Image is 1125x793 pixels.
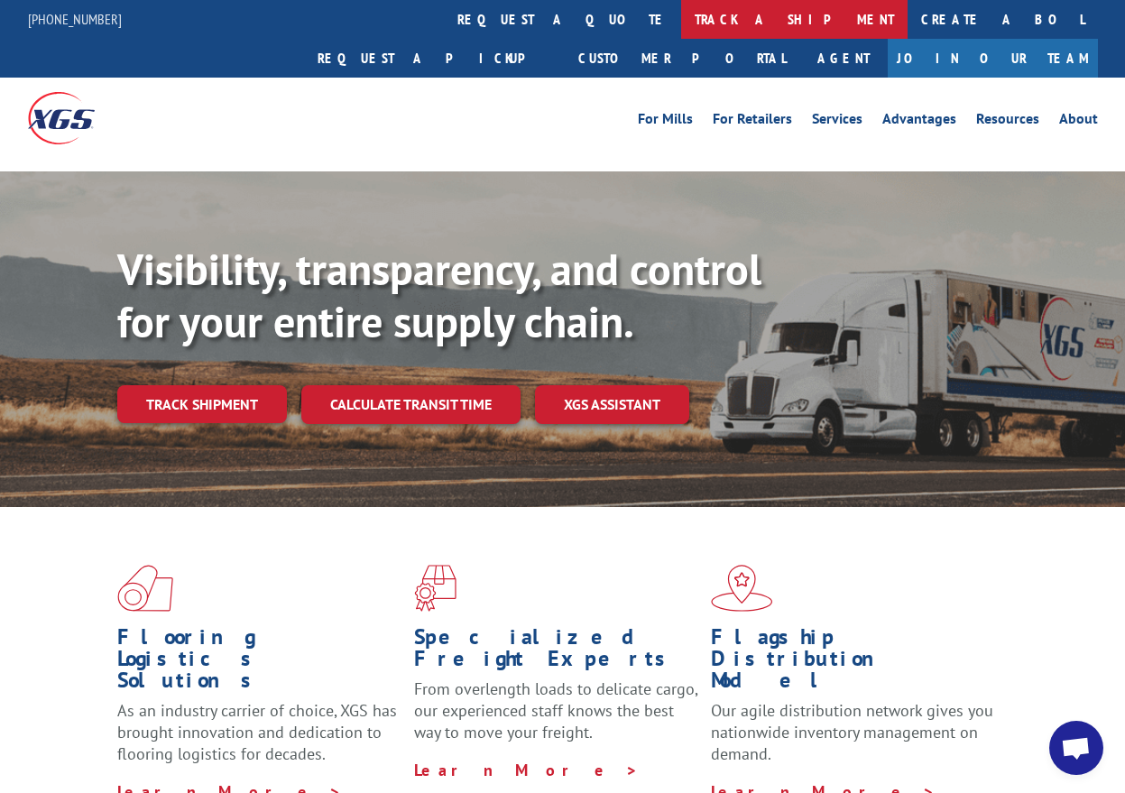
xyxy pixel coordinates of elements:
img: xgs-icon-focused-on-flooring-red [414,565,456,612]
a: [PHONE_NUMBER] [28,10,122,28]
h1: Flagship Distribution Model [711,626,994,700]
a: Customer Portal [565,39,799,78]
a: Join Our Team [888,39,1098,78]
h1: Flooring Logistics Solutions [117,626,401,700]
a: Resources [976,112,1039,132]
a: Agent [799,39,888,78]
img: xgs-icon-flagship-distribution-model-red [711,565,773,612]
div: Open chat [1049,721,1103,775]
a: About [1059,112,1098,132]
h1: Specialized Freight Experts [414,626,697,678]
a: XGS ASSISTANT [535,385,689,424]
img: xgs-icon-total-supply-chain-intelligence-red [117,565,173,612]
a: For Retailers [713,112,792,132]
a: Advantages [882,112,956,132]
span: As an industry carrier of choice, XGS has brought innovation and dedication to flooring logistics... [117,700,397,764]
a: Track shipment [117,385,287,423]
span: Our agile distribution network gives you nationwide inventory management on demand. [711,700,993,764]
a: Calculate transit time [301,385,521,424]
a: Learn More > [414,760,639,780]
a: Request a pickup [304,39,565,78]
a: Services [812,112,862,132]
b: Visibility, transparency, and control for your entire supply chain. [117,241,761,349]
a: For Mills [638,112,693,132]
p: From overlength loads to delicate cargo, our experienced staff knows the best way to move your fr... [414,678,697,759]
